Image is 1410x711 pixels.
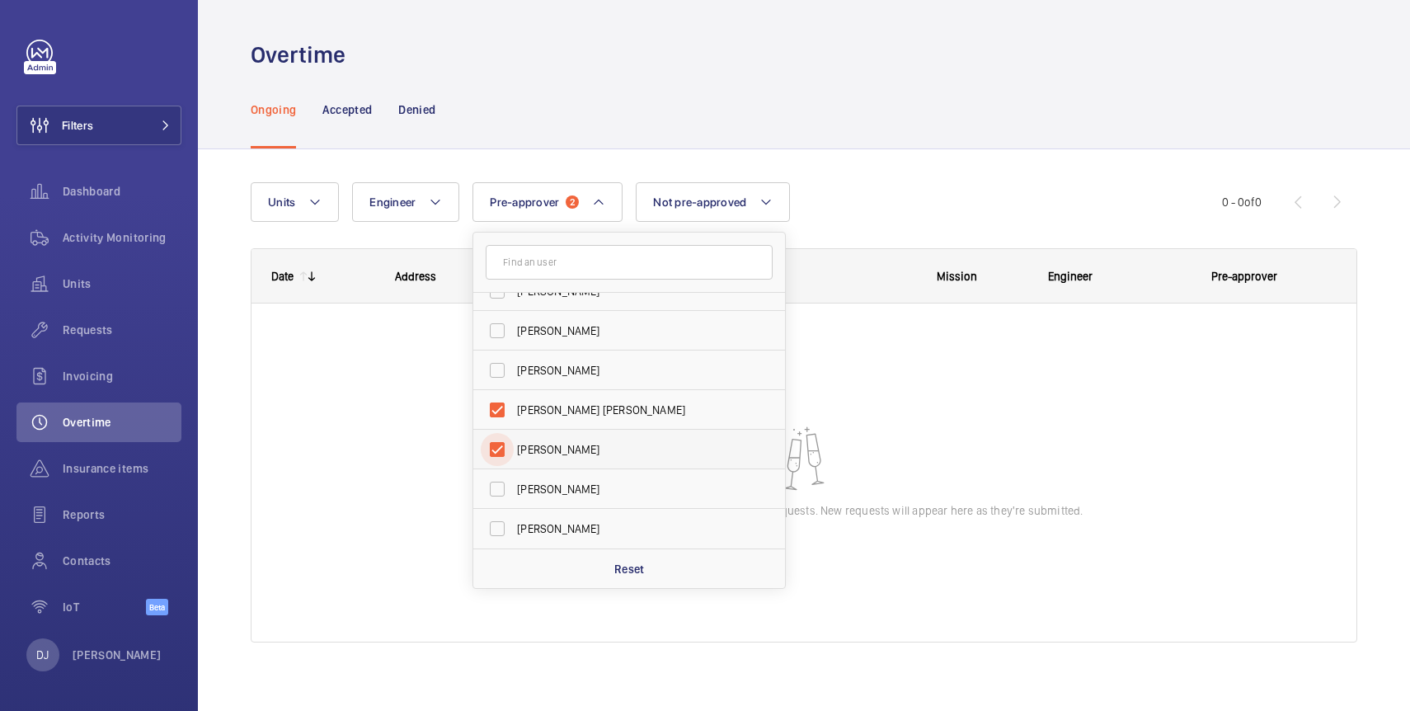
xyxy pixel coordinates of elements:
[614,561,645,577] p: Reset
[268,195,295,209] span: Units
[517,362,744,379] span: [PERSON_NAME]
[63,506,181,523] span: Reports
[636,182,790,222] button: Not pre-approved
[146,599,168,615] span: Beta
[1244,195,1255,209] span: of
[36,647,49,663] p: DJ
[1222,196,1262,208] span: 0 - 0 0
[271,270,294,283] div: Date
[16,106,181,145] button: Filters
[517,323,744,339] span: [PERSON_NAME]
[472,182,623,222] button: Pre-approver2
[517,481,744,497] span: [PERSON_NAME]
[653,195,746,209] span: Not pre-approved
[63,553,181,569] span: Contacts
[63,599,146,615] span: IoT
[517,441,744,458] span: [PERSON_NAME]
[517,402,744,418] span: [PERSON_NAME] [PERSON_NAME]
[1048,270,1093,283] span: Engineer
[486,245,773,280] input: Find an user
[73,647,162,663] p: [PERSON_NAME]
[1211,270,1277,283] span: Pre-approver
[937,270,977,283] span: Mission
[369,195,416,209] span: Engineer
[63,368,181,384] span: Invoicing
[63,229,181,246] span: Activity Monitoring
[63,322,181,338] span: Requests
[251,101,296,118] p: Ongoing
[63,414,181,431] span: Overtime
[62,117,93,134] span: Filters
[517,520,744,537] span: [PERSON_NAME]
[566,195,579,209] span: 2
[63,275,181,292] span: Units
[352,182,459,222] button: Engineer
[251,40,355,70] h1: Overtime
[322,101,372,118] p: Accepted
[490,195,559,209] span: Pre-approver
[398,101,435,118] p: Denied
[63,460,181,477] span: Insurance items
[251,182,339,222] button: Units
[63,183,181,200] span: Dashboard
[395,270,436,283] span: Address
